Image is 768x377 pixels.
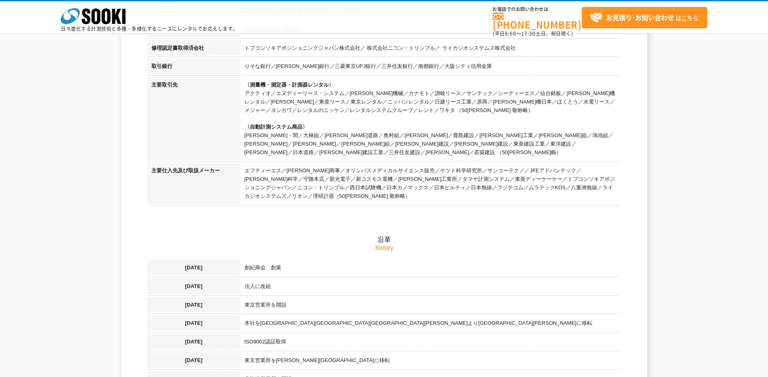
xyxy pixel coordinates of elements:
th: 主要取引先 [147,77,240,163]
span: 〈測量機・測定器・計測器レンタル〉 [245,82,334,88]
th: [DATE] [147,260,240,278]
span: お電話でのお問い合わせは [493,7,582,12]
td: トプコンソキアポジショニングジャパン株式会社／ 株式会社ニコン・トリンブル／ ライカジオシステムズ株式会社 [240,40,621,59]
th: [DATE] [147,278,240,297]
td: 本社を[GEOGRAPHIC_DATA][GEOGRAPHIC_DATA][GEOGRAPHIC_DATA][PERSON_NAME]より[GEOGRAPHIC_DATA][PERSON_NAM... [240,315,621,334]
p: 日々進化する計測技術と多種・多様化するニーズにレンタルでお応えします。 [61,26,238,31]
a: お見積り･お問い合わせはこちら [582,7,707,28]
th: [DATE] [147,352,240,371]
span: 8:50 [505,30,516,37]
a: [PHONE_NUMBER] [493,13,582,29]
td: エフティーエス／[PERSON_NAME]商事／オリンパスメディカルサイエンス販売／ケツト科学研究所／サンコーテクノ／JFEアドバンテック／[PERSON_NAME]科学／守随本店／新光電子／新... [240,163,621,206]
span: 〈自動計測システム商品〉 [245,124,308,130]
td: アクティオ／エヌディーリース・システム／[PERSON_NAME]機械／カナモト／讃岐リース／サンテック／シーティーエス／仙台銘板／[PERSON_NAME]機レンタル／[PERSON_NAME... [240,77,621,163]
th: [DATE] [147,297,240,316]
th: 取引銀行 [147,58,240,77]
p: history [147,243,621,252]
strong: お見積り･お問い合わせ [606,13,674,22]
span: (平日 ～ 土日、祝日除く) [493,30,573,37]
th: [DATE] [147,315,240,334]
td: 東京営業所を[PERSON_NAME][GEOGRAPHIC_DATA]に移転 [240,352,621,371]
th: [DATE] [147,334,240,352]
span: はこちら [590,12,698,24]
h2: 沿革 [147,154,621,244]
td: 法人に改組 [240,278,621,297]
td: 東京営業所を開設 [240,297,621,316]
td: りそな銀行／[PERSON_NAME]銀行／三菱東京UFJ銀行／三井住友銀行／南都銀行／大阪シティ信用金庫 [240,58,621,77]
th: 修理認定書取得済会社 [147,40,240,59]
td: 創紀商会 創業 [240,260,621,278]
td: ISO9002認証取得 [240,334,621,352]
span: 17:30 [521,30,536,37]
